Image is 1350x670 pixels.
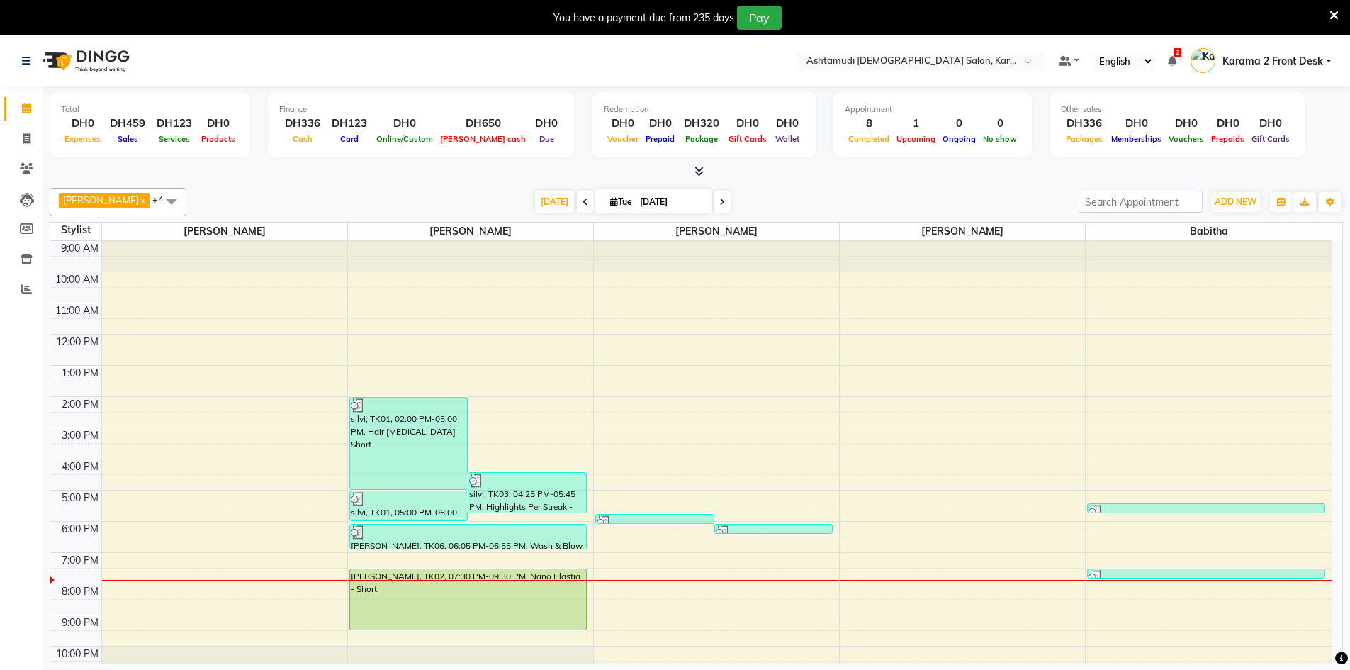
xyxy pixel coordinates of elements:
div: DH0 [642,116,678,132]
div: 9:00 PM [59,615,101,630]
div: silvi, TK03, 04:25 PM-05:45 PM, Highlights Per Streak - (Schwarzkopf / L’Oréal),Creative Hair Cut [468,473,586,513]
span: [PERSON_NAME] [594,223,839,240]
span: Prepaids [1208,134,1248,144]
div: 10:00 AM [52,272,101,287]
div: DH0 [604,116,642,132]
div: 8 [845,116,893,132]
div: silvi, TK03, 05:45 PM-06:05 PM, Eyebrow Threading [596,515,714,523]
div: DH0 [725,116,770,132]
div: 2:00 PM [59,397,101,412]
div: DH0 [1248,116,1293,132]
div: DH650 [437,116,529,132]
div: DH320 [678,116,725,132]
span: Prepaid [642,134,678,144]
div: DH336 [1061,116,1108,132]
div: DH123 [151,116,198,132]
span: [DATE] [535,191,574,213]
img: Karama 2 Front Desk [1191,48,1215,73]
div: DH0 [373,116,437,132]
div: DH459 [104,116,151,132]
div: DH0 [529,116,563,132]
span: [PERSON_NAME] cash [437,134,529,144]
span: [PERSON_NAME] [840,223,1085,240]
span: +4 [152,194,174,205]
span: Wallet [772,134,803,144]
span: Sales [114,134,142,144]
div: 4:00 PM [59,459,101,474]
span: No show [979,134,1020,144]
span: [PERSON_NAME] [63,194,139,206]
div: 7:00 PM [59,553,101,568]
span: Due [536,134,558,144]
span: Voucher [604,134,642,144]
div: Other sales [1061,104,1293,116]
div: 9:00 AM [58,241,101,256]
span: Services [155,134,193,144]
div: 3:00 PM [59,428,101,443]
span: Upcoming [893,134,939,144]
div: DH0 [61,116,104,132]
span: Package [682,134,721,144]
div: Total [61,104,239,116]
span: 2 [1174,48,1181,57]
div: 1:00 PM [59,366,101,381]
div: silvi, TK01, 05:00 PM-06:00 PM, Creative Hair Cut [350,491,468,520]
span: Karama 2 Front Desk [1222,54,1323,69]
span: Card [337,134,362,144]
span: Gift Cards [725,134,770,144]
div: Redemption [604,104,804,116]
div: DH336 [279,116,326,132]
span: Babitha [1086,223,1332,240]
div: Finance [279,104,563,116]
span: ADD NEW [1215,196,1256,207]
div: silvi, TK01, 02:00 PM-05:00 PM, Hair [MEDICAL_DATA] - Short [350,398,468,489]
div: reka, TK07, 07:30 PM-07:50 PM, Eyebrow Threading [1088,569,1324,578]
button: ADD NEW [1211,192,1260,212]
div: 0 [979,116,1020,132]
div: 12:00 PM [53,335,101,350]
div: DH0 [1108,116,1165,132]
div: You have a payment due from 235 days [553,11,734,26]
div: Appointment [845,104,1020,116]
div: [PERSON_NAME], TK04, 05:25 PM-05:45 PM, Eyebrow Threading [1088,504,1324,513]
div: Stylist [50,223,101,238]
div: [PERSON_NAME], TK02, 07:30 PM-09:30 PM, Nano Plastia - Short [350,569,587,630]
div: 10:00 PM [53,647,101,661]
span: Completed [845,134,893,144]
div: DH0 [198,116,239,132]
div: 6:00 PM [59,522,101,537]
span: Products [198,134,239,144]
button: Pay [737,6,782,30]
span: Tue [607,196,636,207]
span: Memberships [1108,134,1165,144]
span: Online/Custom [373,134,437,144]
span: [PERSON_NAME] [348,223,593,240]
div: 8:00 PM [59,584,101,599]
div: DH0 [770,116,804,132]
a: x [139,194,145,206]
span: Vouchers [1165,134,1208,144]
div: [PERSON_NAME], TK06, 06:05 PM-06:55 PM, Wash & Blow Dry - Medium hair [350,525,587,549]
span: Cash [289,134,316,144]
div: DH123 [326,116,373,132]
a: 2 [1168,55,1176,67]
div: 5:00 PM [59,491,101,506]
input: 2025-08-19 [636,191,707,213]
div: DH0 [1165,116,1208,132]
span: Expenses [61,134,104,144]
span: [PERSON_NAME] [102,223,347,240]
div: [PERSON_NAME], TK05, 06:05 PM-06:25 PM, Eyebrow Threading [715,525,833,533]
span: Ongoing [939,134,979,144]
span: Gift Cards [1248,134,1293,144]
div: DH0 [1208,116,1248,132]
input: Search Appointment [1079,191,1203,213]
div: 11:00 AM [52,303,101,318]
span: Packages [1062,134,1106,144]
div: 1 [893,116,939,132]
img: logo [36,41,133,81]
div: 0 [939,116,979,132]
